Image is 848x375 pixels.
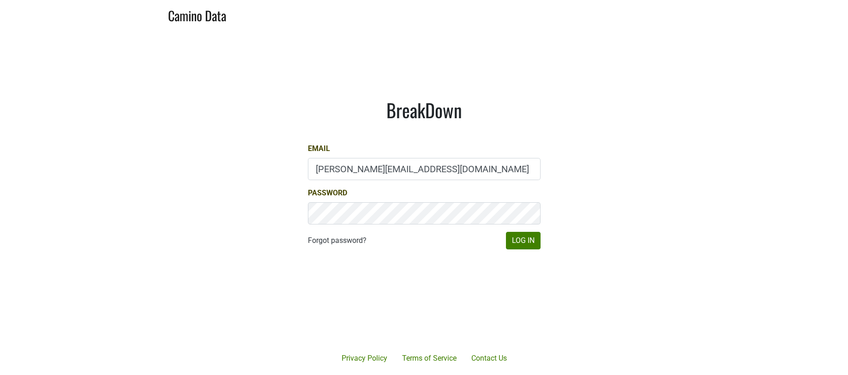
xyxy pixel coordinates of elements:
[308,187,347,199] label: Password
[168,4,226,25] a: Camino Data
[308,143,330,154] label: Email
[308,235,367,246] a: Forgot password?
[506,232,541,249] button: Log In
[334,349,395,368] a: Privacy Policy
[308,99,541,121] h1: BreakDown
[464,349,514,368] a: Contact Us
[395,349,464,368] a: Terms of Service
